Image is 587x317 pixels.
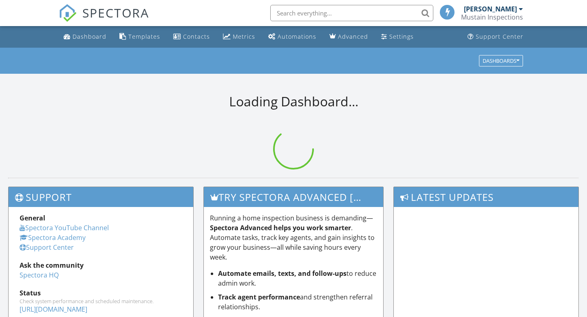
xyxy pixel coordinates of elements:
[378,29,417,44] a: Settings
[265,29,320,44] a: Automations (Basic)
[389,33,414,40] div: Settings
[218,293,300,302] strong: Track agent performance
[20,243,74,252] a: Support Center
[479,55,523,66] button: Dashboards
[20,298,182,304] div: Check system performance and scheduled maintenance.
[210,223,351,232] strong: Spectora Advanced helps you work smarter
[20,214,45,222] strong: General
[20,233,86,242] a: Spectora Academy
[20,223,109,232] a: Spectora YouTube Channel
[476,33,523,40] div: Support Center
[20,305,87,314] a: [URL][DOMAIN_NAME]
[20,288,182,298] div: Status
[73,33,106,40] div: Dashboard
[20,260,182,270] div: Ask the community
[218,292,377,312] li: and strengthen referral relationships.
[394,187,578,207] h3: Latest Updates
[233,33,255,40] div: Metrics
[270,5,433,21] input: Search everything...
[116,29,163,44] a: Templates
[183,33,210,40] div: Contacts
[464,5,517,13] div: [PERSON_NAME]
[338,33,368,40] div: Advanced
[326,29,371,44] a: Advanced
[204,187,384,207] h3: Try spectora advanced [DATE]
[82,4,149,21] span: SPECTORA
[59,4,77,22] img: The Best Home Inspection Software - Spectora
[210,213,377,262] p: Running a home inspection business is demanding— . Automate tasks, track key agents, and gain ins...
[218,269,346,278] strong: Automate emails, texts, and follow-ups
[60,29,110,44] a: Dashboard
[220,29,258,44] a: Metrics
[59,11,149,28] a: SPECTORA
[464,29,527,44] a: Support Center
[278,33,316,40] div: Automations
[483,58,519,64] div: Dashboards
[128,33,160,40] div: Templates
[218,269,377,288] li: to reduce admin work.
[461,13,523,21] div: Mustain Inspections
[9,187,193,207] h3: Support
[170,29,213,44] a: Contacts
[20,271,59,280] a: Spectora HQ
